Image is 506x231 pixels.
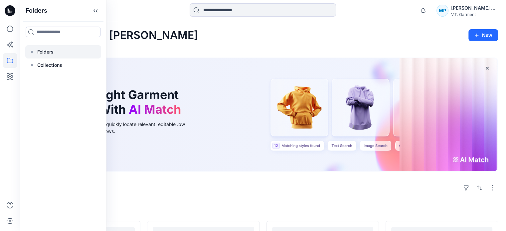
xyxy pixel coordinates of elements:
[28,29,198,42] h2: Welcome back, [PERSON_NAME]
[37,48,54,56] p: Folders
[28,206,498,214] h4: Styles
[436,5,448,17] div: MP
[129,102,181,117] span: AI Match
[468,29,498,41] button: New
[451,4,498,12] div: [PERSON_NAME] Pattern 16
[37,61,62,69] p: Collections
[45,121,194,135] div: Use text or image search to quickly locate relevant, editable .bw files for faster design workflows.
[45,88,184,116] h1: Find the Right Garment Instantly With
[451,12,498,17] div: V.T. Garment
